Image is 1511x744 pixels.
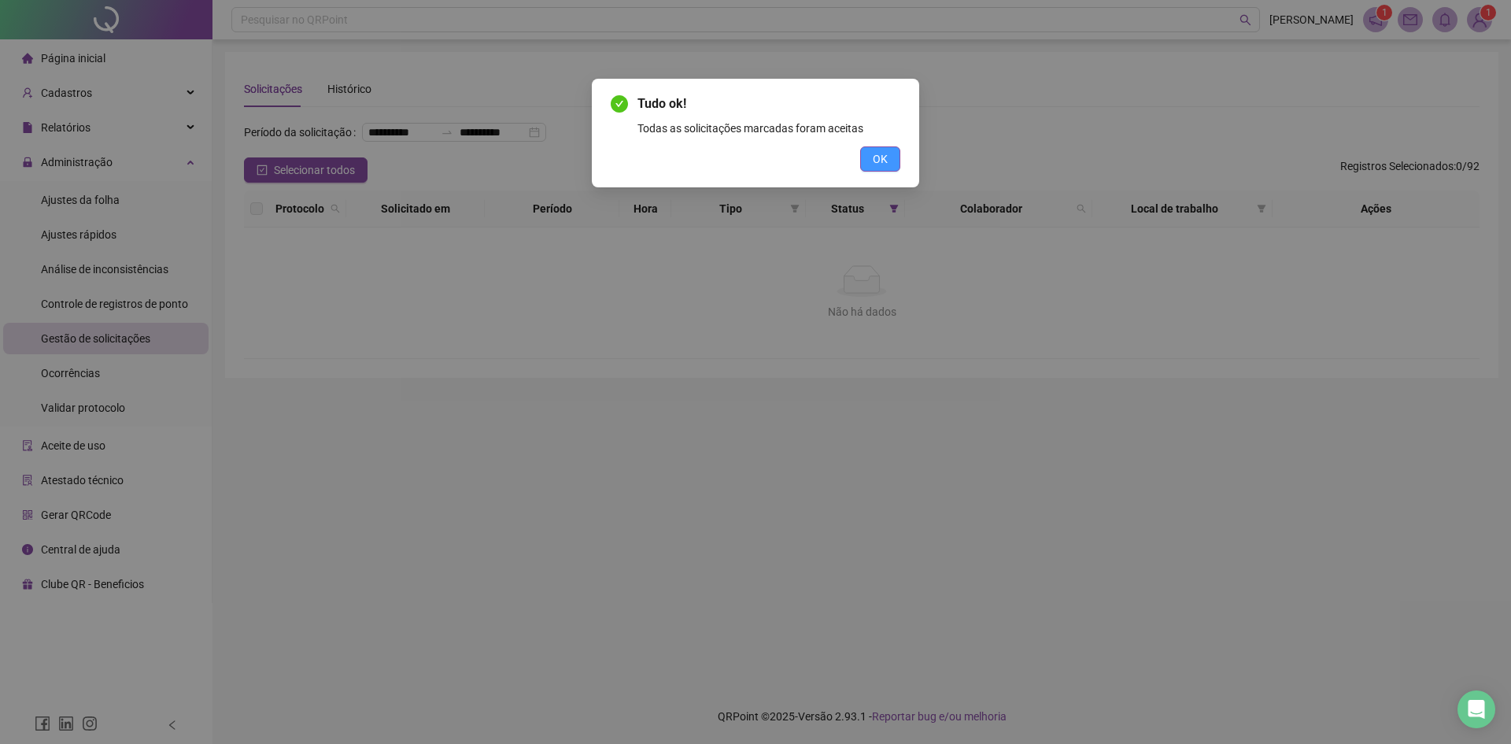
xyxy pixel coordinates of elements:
[637,120,900,137] div: Todas as solicitações marcadas foram aceitas
[1457,690,1495,728] div: Open Intercom Messenger
[860,146,900,172] button: OK
[611,95,628,113] span: check-circle
[637,94,900,113] span: Tudo ok!
[873,150,888,168] span: OK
